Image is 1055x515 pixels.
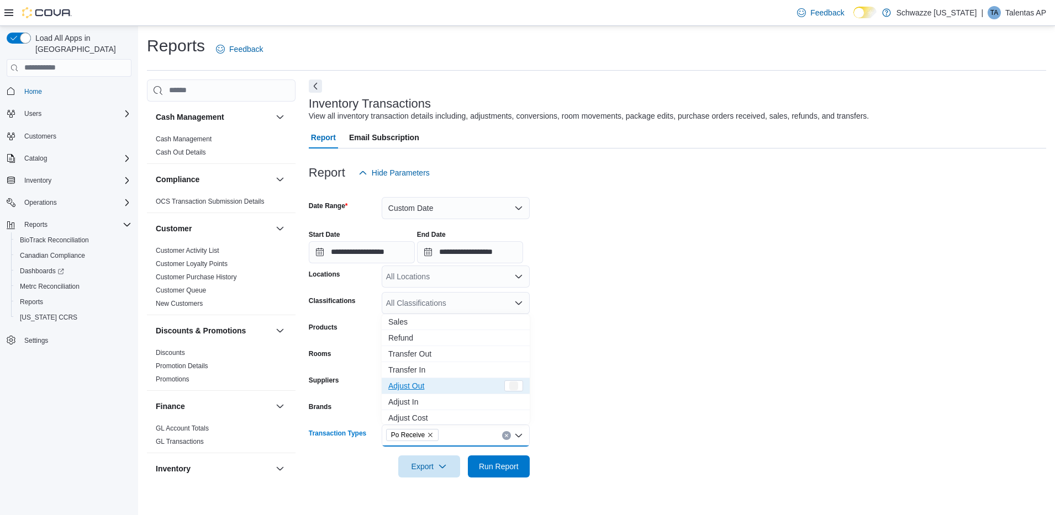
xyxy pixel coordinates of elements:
[382,394,530,410] button: Adjust In
[156,487,221,495] a: Inventory Adjustments
[156,286,206,295] span: Customer Queue
[20,313,77,322] span: [US_STATE] CCRS
[382,410,530,426] button: Adjust Cost
[156,463,271,474] button: Inventory
[15,280,131,293] span: Metrc Reconciliation
[147,35,205,57] h1: Reports
[11,263,136,279] a: Dashboards
[309,323,337,332] label: Products
[24,132,56,141] span: Customers
[468,455,530,477] button: Run Report
[15,311,131,324] span: Washington CCRS
[20,85,46,98] a: Home
[24,154,47,163] span: Catalog
[156,174,199,185] h3: Compliance
[156,349,185,357] a: Discounts
[20,196,61,209] button: Operations
[382,330,530,346] button: Refund
[896,6,977,19] p: Schwazze [US_STATE]
[2,83,136,99] button: Home
[156,438,204,445] a: GL Transactions
[156,148,206,157] span: Cash Out Details
[810,7,844,18] span: Feedback
[156,375,189,384] span: Promotions
[20,174,56,187] button: Inventory
[229,44,263,55] span: Feedback
[388,380,502,391] span: Adjust Out
[156,325,271,336] button: Discounts & Promotions
[156,273,237,282] span: Customer Purchase History
[382,314,530,330] button: Sales
[156,112,224,123] h3: Cash Management
[427,432,434,438] button: Remove Po Receive from selection in this group
[309,296,356,305] label: Classifications
[147,195,296,213] div: Compliance
[20,267,64,275] span: Dashboards
[212,38,267,60] a: Feedback
[273,400,287,413] button: Finance
[382,197,530,219] button: Custom Date
[15,311,82,324] a: [US_STATE] CCRS
[15,233,131,247] span: BioTrack Reconciliation
[1005,6,1046,19] p: Talentas AP
[988,6,1001,19] div: Talentas AP
[990,6,998,19] span: TA
[156,174,271,185] button: Compliance
[2,217,136,232] button: Reports
[11,294,136,310] button: Reports
[156,247,219,254] a: Customer Activity List
[309,429,366,438] label: Transaction Types
[24,109,41,118] span: Users
[309,201,348,210] label: Date Range
[514,272,523,281] button: Open list of options
[20,282,80,291] span: Metrc Reconciliation
[147,132,296,163] div: Cash Management
[156,463,191,474] h3: Inventory
[514,299,523,307] button: Open list of options
[479,461,519,472] span: Run Report
[156,424,209,432] a: GL Account Totals
[156,197,265,206] span: OCS Transaction Submission Details
[20,84,131,98] span: Home
[853,18,854,19] span: Dark Mode
[15,264,68,278] a: Dashboards
[156,424,209,433] span: GL Account Totals
[309,230,340,239] label: Start Date
[417,241,523,263] input: Press the down key to open a popover containing a calendar.
[156,273,237,281] a: Customer Purchase History
[417,230,446,239] label: End Date
[15,249,89,262] a: Canadian Compliance
[24,336,48,345] span: Settings
[20,152,51,165] button: Catalog
[20,107,46,120] button: Users
[853,7,877,18] input: Dark Mode
[2,332,136,348] button: Settings
[15,233,93,247] a: BioTrack Reconciliation
[156,362,208,370] span: Promotion Details
[147,244,296,315] div: Customer
[7,79,131,377] nav: Complex example
[22,7,72,18] img: Cova
[388,412,523,423] span: Adjust Cost
[24,198,57,207] span: Operations
[156,300,203,307] a: New Customers
[309,166,345,179] h3: Report
[31,33,131,55] span: Load All Apps in [GEOGRAPHIC_DATA]
[20,236,89,245] span: BioTrack Reconciliation
[388,364,523,375] span: Transfer In
[309,402,331,411] label: Brands
[514,431,523,440] button: Close list of options
[156,401,271,412] button: Finance
[405,455,453,477] span: Export
[391,429,425,440] span: Po Receive
[388,316,523,327] span: Sales
[273,324,287,337] button: Discounts & Promotions
[309,270,340,279] label: Locations
[15,295,48,309] a: Reports
[20,218,131,231] span: Reports
[15,249,131,262] span: Canadian Compliance
[156,401,185,412] h3: Finance
[156,223,271,234] button: Customer
[11,232,136,248] button: BioTrack Reconciliation
[11,310,136,325] button: [US_STATE] CCRS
